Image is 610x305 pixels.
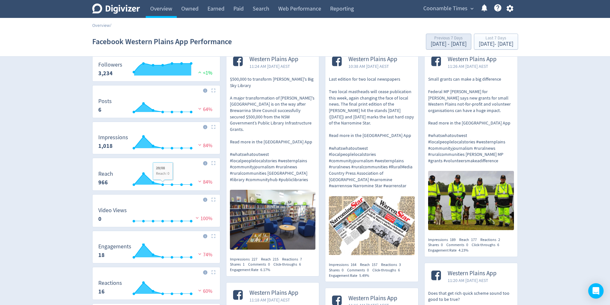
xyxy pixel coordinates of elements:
[588,283,604,299] div: Open Intercom Messenger
[211,197,216,202] img: Placeholder
[342,268,344,273] span: 0
[381,262,404,268] div: Reactions
[431,36,467,41] div: Previous 7 Days
[98,142,113,150] strong: 1,018
[347,268,372,273] div: Comments
[498,237,500,242] span: 2
[197,106,212,113] span: 64%
[197,70,203,75] img: positive-performance.svg
[249,297,298,303] span: 11:18 AM [DATE] AEST
[95,98,217,115] svg: Posts 6
[471,237,477,242] span: 177
[98,288,105,295] strong: 16
[428,237,459,243] div: Impressions
[300,257,302,262] span: 7
[194,215,200,220] img: negative-performance.svg
[98,207,127,214] dt: Video Views
[261,257,282,262] div: Reach
[249,63,298,69] span: 11:24 AM [DATE] AEST
[428,242,446,248] div: Shares
[98,69,113,77] strong: 3,234
[448,63,497,69] span: 11:26 AM [DATE] AEST
[197,252,212,258] span: 74%
[425,49,517,232] a: Western Plains App11:26 AM [DATE] AESTSmall grants can make a big difference Federal MP [PERSON_N...
[98,134,128,141] dt: Impressions
[431,41,467,47] div: [DATE] - [DATE]
[197,179,212,185] span: 84%
[95,207,217,224] svg: Video Views 0
[197,70,212,76] span: <1%
[92,31,232,52] h1: Facebook Western Plains App Performance
[95,244,217,261] svg: Engagements 18
[95,280,217,297] svg: Reactions 16
[426,34,471,50] button: Previous 7 Days[DATE] - [DATE]
[446,242,472,248] div: Comments
[372,268,403,273] div: Click-throughs
[248,262,273,267] div: Comments
[428,76,514,164] p: Small grants can make a big difference Federal MP [PERSON_NAME] for [PERSON_NAME] says new grants...
[249,56,298,63] span: Western Plains App
[95,62,217,79] svg: Followers 3,234
[197,288,203,293] img: negative-performance.svg
[98,251,105,259] strong: 18
[428,248,472,253] div: Engagement Rate
[98,170,113,178] dt: Reach
[474,34,518,50] button: Last 7 Days[DATE]- [DATE]
[329,273,373,278] div: Engagement Rate
[252,257,257,262] span: 227
[421,4,475,14] button: Coonamble Times
[230,76,316,183] p: $500,000 to transform [PERSON_NAME]'s Big Sky Library A major transformation of [PERSON_NAME]'s [...
[98,98,112,105] dt: Posts
[92,22,110,28] a: Overview
[211,125,216,129] img: Placeholder
[249,289,298,297] span: Western Plains App
[260,267,270,272] span: 6.17%
[423,4,468,14] span: Coonamble Times
[329,76,415,189] p: Last edition for two local newspapers Two local mastheads will cease publication this week, again...
[282,257,305,262] div: Reactions
[469,6,475,12] span: expand_more
[197,288,212,294] span: 60%
[480,237,504,243] div: Reactions
[268,262,270,267] span: 0
[273,257,279,262] span: 215
[211,270,216,274] img: Placeholder
[398,268,400,273] span: 6
[450,237,456,242] span: 189
[197,142,212,149] span: 84%
[230,257,261,262] div: Impressions
[243,262,245,267] span: 1
[325,49,418,257] a: Western Plains App10:38 AM [DATE] AESTLast edition for two local newspapers Two local mastheads w...
[459,237,480,243] div: Reach
[372,262,378,267] span: 157
[448,277,497,284] span: 11:20 AM [DATE] AEST
[98,106,102,114] strong: 6
[197,106,203,111] img: negative-performance.svg
[197,179,203,184] img: negative-performance.svg
[211,88,216,92] img: Placeholder
[399,262,401,267] span: 3
[329,262,360,268] div: Impressions
[348,295,397,302] span: Western Plains App
[273,262,305,267] div: Click-throughs
[472,242,503,248] div: Click-throughs
[230,267,274,273] div: Engagement Rate
[95,171,217,188] svg: Reach 966
[299,262,301,267] span: 6
[448,56,497,63] span: Western Plains App
[367,268,369,273] span: 0
[98,243,131,250] dt: Engagements
[194,215,212,222] span: 100%
[479,36,513,41] div: Last 7 Days
[448,270,497,277] span: Western Plains App
[348,63,397,69] span: 10:38 AM [DATE] AEST
[351,262,356,267] span: 164
[441,242,443,247] span: 0
[197,142,203,147] img: negative-performance.svg
[95,134,217,151] svg: Impressions 1,018
[329,268,347,273] div: Shares
[98,279,122,287] dt: Reactions
[226,49,319,251] a: Western Plains App11:24 AM [DATE] AEST$500,000 to transform [PERSON_NAME]'s Big Sky Library A maj...
[98,179,108,186] strong: 966
[211,161,216,165] img: Placeholder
